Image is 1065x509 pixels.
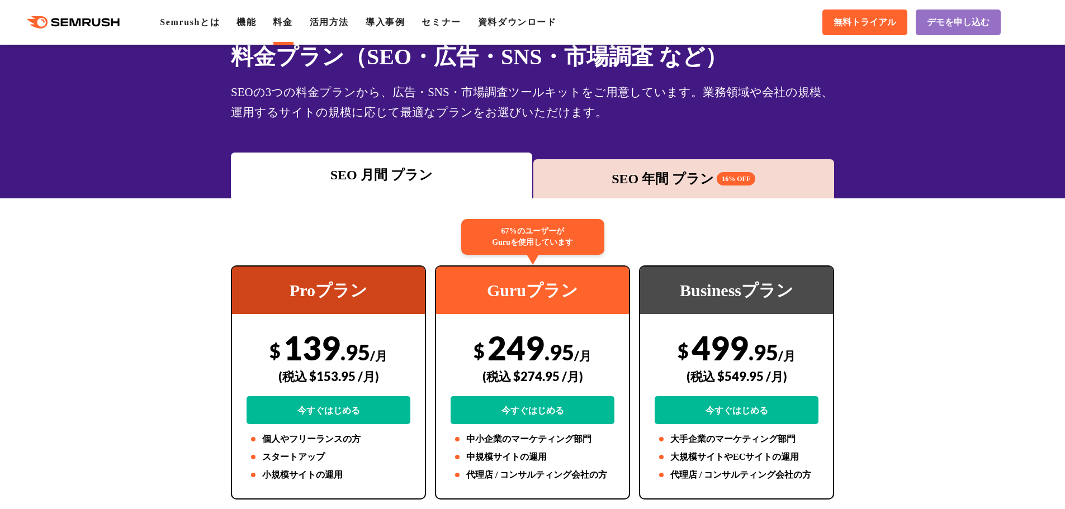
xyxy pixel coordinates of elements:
div: SEO 年間 プラン [539,169,829,189]
h1: 料金プラン（SEO・広告・SNS・市場調査 など） [231,40,834,73]
span: /月 [574,348,591,363]
span: /月 [778,348,796,363]
div: SEOの3つの料金プランから、広告・SNS・市場調査ツールキットをご用意しています。業務領域や会社の規模、運用するサイトの規模に応じて最適なプランをお選びいただけます。 [231,82,834,122]
div: (税込 $274.95 /月) [451,356,614,396]
span: $ [678,339,689,362]
div: 67%のユーザーが Guruを使用しています [461,219,604,255]
li: 大手企業のマーケティング部門 [655,432,818,446]
li: 代理店 / コンサルティング会社の方 [451,468,614,482]
li: 代理店 / コンサルティング会社の方 [655,468,818,482]
a: 今すぐはじめる [655,396,818,424]
li: スタートアップ [247,450,410,464]
a: 無料トライアル [822,9,907,35]
span: 無料トライアル [834,17,896,28]
div: Proプラン [232,267,425,314]
span: .95 [340,339,370,365]
li: 個人やフリーランスの方 [247,432,410,446]
li: 中小企業のマーケティング部門 [451,432,614,446]
div: (税込 $549.95 /月) [655,356,818,396]
span: $ [269,339,281,362]
span: .95 [545,339,574,365]
li: 大規模サイトやECサイトの運用 [655,450,818,464]
a: 活用方法 [310,17,349,27]
a: 今すぐはじめる [247,396,410,424]
a: 資料ダウンロード [478,17,557,27]
div: SEO 月間 プラン [236,165,527,185]
div: 249 [451,328,614,424]
a: セミナー [422,17,461,27]
a: 今すぐはじめる [451,396,614,424]
span: /月 [370,348,387,363]
a: 料金 [273,17,292,27]
a: デモを申し込む [916,9,1001,35]
span: $ [474,339,485,362]
li: 中規模サイトの運用 [451,450,614,464]
div: Guruプラン [436,267,629,314]
li: 小規模サイトの運用 [247,468,410,482]
a: 導入事例 [366,17,405,27]
a: 機能 [236,17,256,27]
div: (税込 $153.95 /月) [247,356,410,396]
span: 16% OFF [717,172,755,185]
div: 139 [247,328,410,424]
a: Semrushとは [160,17,220,27]
span: .95 [749,339,778,365]
div: 499 [655,328,818,424]
div: Businessプラン [640,267,833,314]
span: デモを申し込む [927,17,990,28]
